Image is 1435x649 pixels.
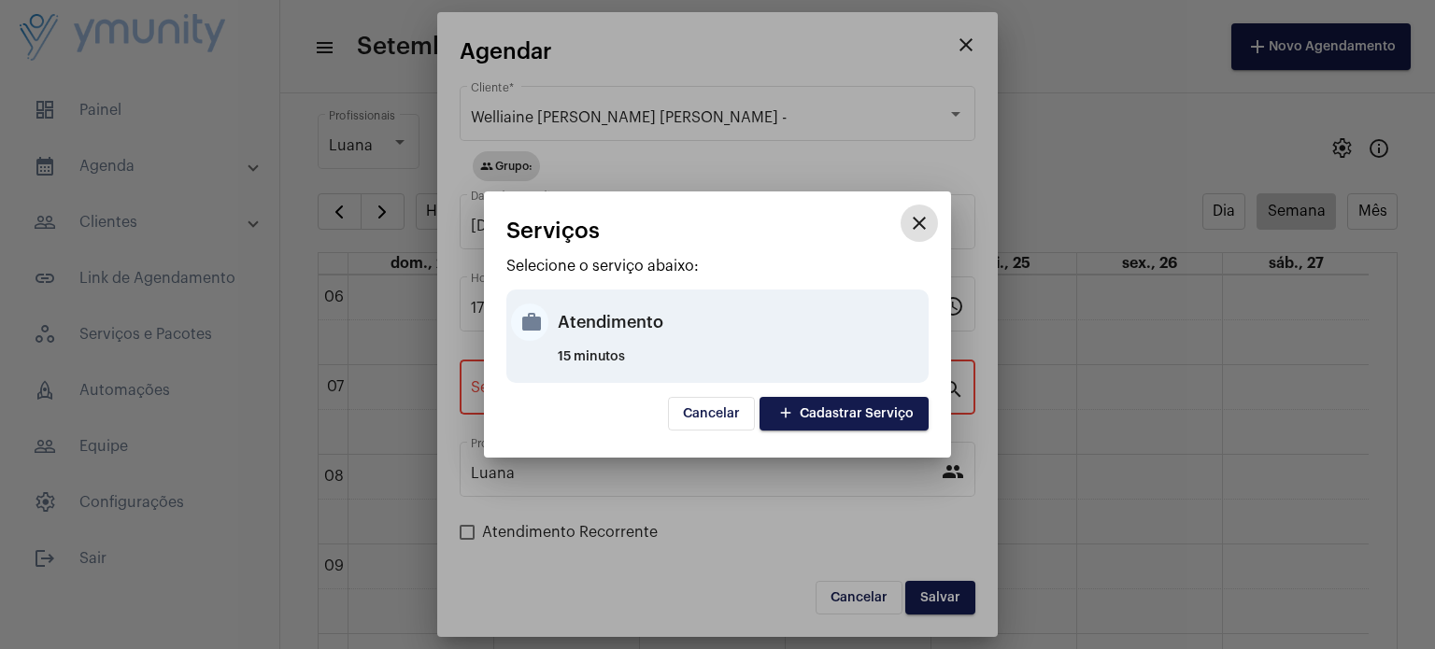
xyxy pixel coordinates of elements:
[760,397,929,430] button: Cadastrar Serviço
[774,407,914,420] span: Cadastrar Serviço
[506,219,600,243] span: Serviços
[506,258,929,275] p: Selecione o serviço abaixo:
[774,402,797,427] mat-icon: add
[908,212,931,234] mat-icon: close
[558,294,924,350] div: Atendimento
[558,350,924,378] div: 15 minutos
[683,407,740,420] span: Cancelar
[668,397,755,430] button: Cancelar
[511,303,548,341] mat-icon: work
